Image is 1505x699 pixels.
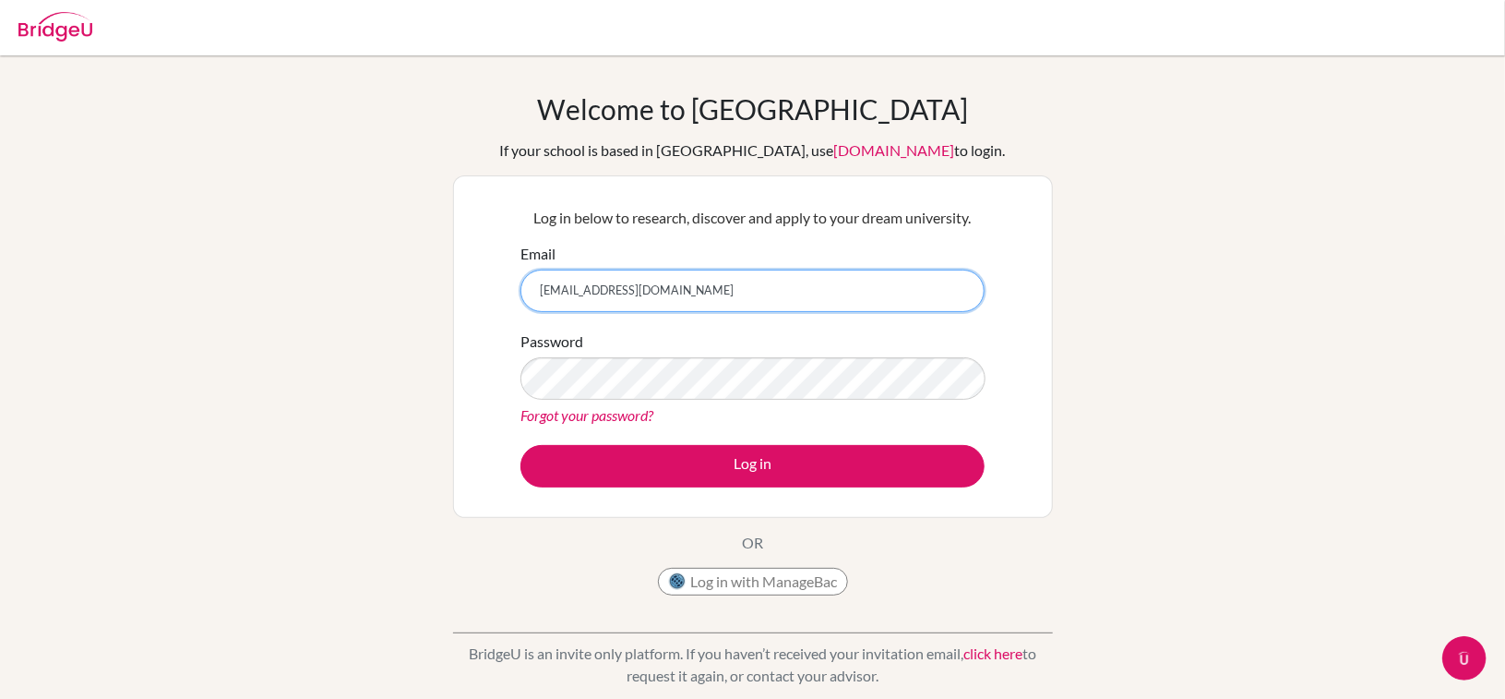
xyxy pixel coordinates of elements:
[742,532,763,554] p: OR
[658,568,848,596] button: Log in with ManageBac
[18,12,92,42] img: Bridge-U
[1442,636,1487,681] iframe: Intercom live chat
[500,139,1006,162] div: If your school is based in [GEOGRAPHIC_DATA], use to login.
[520,331,583,353] label: Password
[520,207,985,229] p: Log in below to research, discover and apply to your dream university.
[453,643,1053,687] p: BridgeU is an invite only platform. If you haven’t received your invitation email, to request it ...
[834,141,955,159] a: [DOMAIN_NAME]
[537,92,968,126] h1: Welcome to [GEOGRAPHIC_DATA]
[963,645,1022,662] a: click here
[520,243,555,265] label: Email
[520,445,985,488] button: Log in
[520,406,653,424] a: Forgot your password?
